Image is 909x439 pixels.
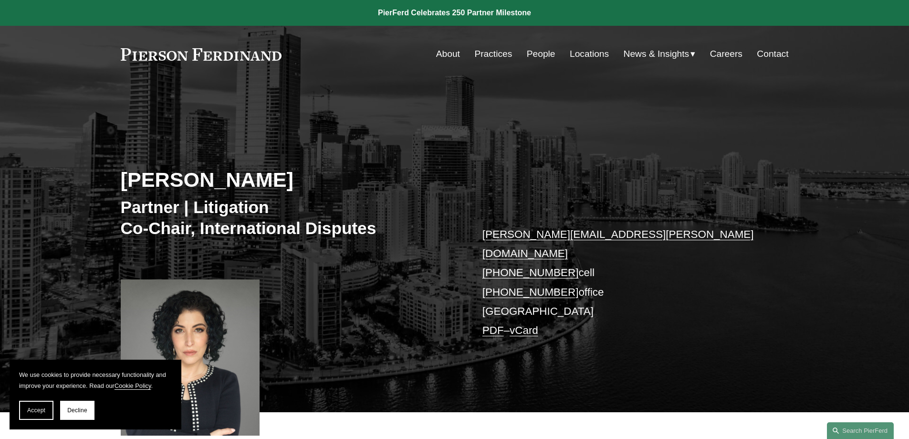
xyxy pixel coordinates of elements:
[115,382,151,389] a: Cookie Policy
[482,228,754,259] a: [PERSON_NAME][EMAIL_ADDRESS][PERSON_NAME][DOMAIN_NAME]
[436,45,460,63] a: About
[474,45,512,63] a: Practices
[510,324,538,336] a: vCard
[527,45,555,63] a: People
[757,45,788,63] a: Contact
[121,167,455,192] h2: [PERSON_NAME]
[827,422,894,439] a: Search this site
[624,46,690,63] span: News & Insights
[67,407,87,414] span: Decline
[10,360,181,429] section: Cookie banner
[624,45,696,63] a: folder dropdown
[570,45,609,63] a: Locations
[19,401,53,420] button: Accept
[19,369,172,391] p: We use cookies to provide necessary functionality and improve your experience. Read our .
[482,225,761,341] p: cell office [GEOGRAPHIC_DATA] –
[482,324,504,336] a: PDF
[710,45,742,63] a: Careers
[60,401,94,420] button: Decline
[482,286,579,298] a: [PHONE_NUMBER]
[121,197,455,238] h3: Partner | Litigation Co-Chair, International Disputes
[482,267,579,278] a: [PHONE_NUMBER]
[27,407,45,414] span: Accept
